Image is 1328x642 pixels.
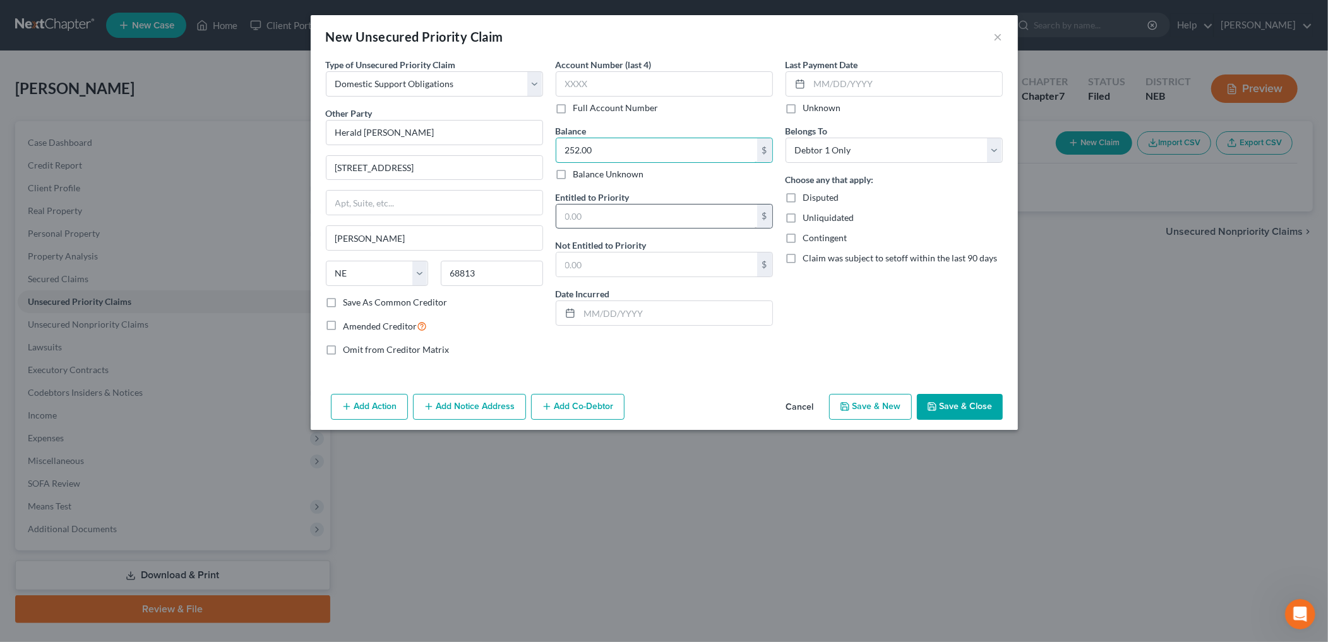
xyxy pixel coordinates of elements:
[8,5,32,29] button: go back
[829,394,912,420] button: Save & New
[556,138,757,162] input: 0.00
[404,5,426,28] div: Close
[803,192,839,203] span: Disputed
[531,394,625,420] button: Add Co-Debtor
[326,120,543,145] input: Search creditor by name...
[556,124,587,138] label: Balance
[803,253,998,263] span: Claim was subject to setoff within the last 90 days
[331,394,408,420] button: Add Action
[757,253,772,276] div: $
[573,102,659,114] label: Full Account Number
[326,59,456,70] span: Type of Unsecured Priority Claim
[803,212,854,223] span: Unliquidated
[556,239,647,252] label: Not Entitled to Priority
[786,126,828,136] span: Belongs To
[556,253,757,276] input: 0.00
[757,205,772,229] div: $
[344,321,417,331] span: Amended Creditor
[556,287,610,300] label: Date Incurred
[326,191,542,215] input: Apt, Suite, etc...
[573,168,644,181] label: Balance Unknown
[994,29,1003,44] button: ×
[556,191,630,204] label: Entitled to Priority
[580,301,772,325] input: MM/DD/YYYY
[344,296,448,309] label: Save As Common Creditor
[556,71,773,97] input: XXXX
[441,261,543,286] input: Enter zip...
[786,58,858,71] label: Last Payment Date
[326,108,373,119] span: Other Party
[326,226,542,250] input: Enter city...
[380,5,404,29] button: Collapse window
[556,58,652,71] label: Account Number (last 4)
[757,138,772,162] div: $
[344,344,450,355] span: Omit from Creditor Matrix
[776,395,824,420] button: Cancel
[803,232,847,243] span: Contingent
[326,28,503,45] div: New Unsecured Priority Claim
[413,394,526,420] button: Add Notice Address
[786,173,874,186] label: Choose any that apply:
[326,156,542,180] input: Enter address...
[917,394,1003,420] button: Save & Close
[556,205,757,229] input: 0.00
[810,72,1002,96] input: MM/DD/YYYY
[1285,599,1315,629] iframe: Intercom live chat
[803,102,841,114] label: Unknown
